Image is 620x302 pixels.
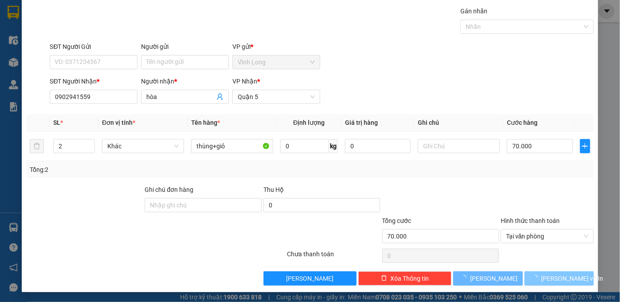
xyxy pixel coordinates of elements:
span: Vĩnh Long [238,56,315,69]
input: 0 [345,139,411,153]
span: user-add [216,93,224,100]
span: loading [532,275,542,281]
span: loading [460,275,470,281]
label: Ghi chú đơn hàng [145,186,193,193]
span: SL [53,119,60,126]
div: Chưa thanh toán [286,249,381,265]
label: Hình thức thanh toán [501,217,560,224]
button: deleteXóa Thông tin [358,271,451,286]
span: kg [329,139,338,153]
span: environment [4,49,11,56]
span: [PERSON_NAME] và In [542,274,604,283]
span: Định lượng [293,119,325,126]
input: VD: Bàn, Ghế [191,139,273,153]
span: plus [581,143,590,150]
span: Cước hàng [507,119,538,126]
li: Trung Kiên [4,4,129,21]
span: Tổng cước [382,217,412,224]
li: VP Vĩnh Long [4,38,61,48]
span: Giá trị hàng [345,119,378,126]
span: [PERSON_NAME] [286,274,334,283]
span: Thu Hộ [263,186,284,193]
span: delete [381,275,387,282]
input: Ghi Chú [418,139,500,153]
button: [PERSON_NAME] [453,271,523,286]
div: Người gửi [141,42,229,52]
div: Người nhận [141,76,229,86]
button: [PERSON_NAME] và In [525,271,594,286]
span: [PERSON_NAME] [470,274,518,283]
button: plus [580,139,591,153]
span: VP Nhận [232,78,257,85]
span: Khác [107,139,179,153]
div: VP gửi [232,42,320,52]
th: Ghi chú [414,114,503,131]
b: Siêu thị Coop Mart trung tâm [GEOGRAPHIC_DATA], [GEOGRAPHIC_DATA] [4,49,59,105]
span: environment [61,49,67,56]
span: Xóa Thông tin [391,274,429,283]
li: VP Quận 5 [61,38,118,48]
span: Tên hàng [191,119,220,126]
button: [PERSON_NAME] [263,271,357,286]
div: SĐT Người Gửi [50,42,137,52]
label: Gán nhãn [460,8,487,15]
span: Tại văn phòng [506,230,589,243]
button: delete [30,139,44,153]
div: SĐT Người Nhận [50,76,137,86]
input: Ghi chú đơn hàng [145,198,262,212]
b: [STREET_ADDRESS] [61,59,117,66]
div: Tổng: 2 [30,165,240,175]
img: logo.jpg [4,4,35,36]
span: Quận 5 [238,90,315,103]
span: Đơn vị tính [102,119,135,126]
